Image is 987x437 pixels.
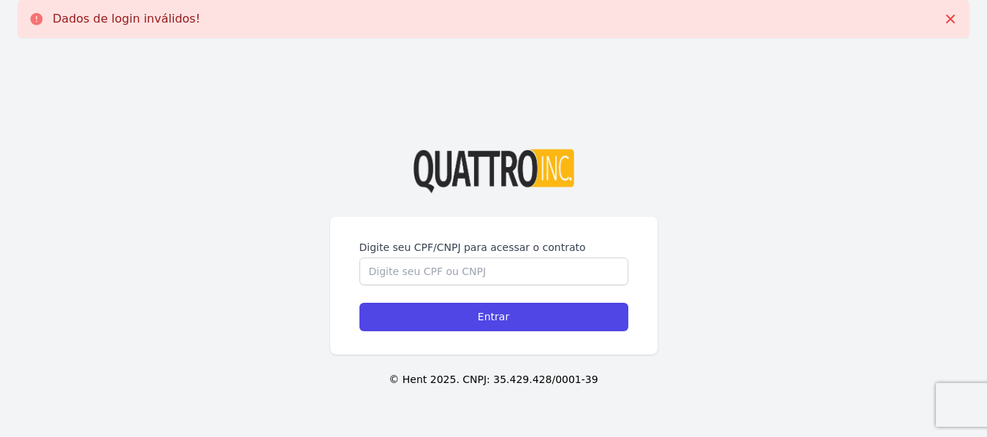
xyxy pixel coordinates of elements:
[359,258,628,285] input: Digite seu CPF ou CNPJ
[23,372,964,387] p: © Hent 2025. CNPJ: 35.429.428/0001-39
[414,149,574,193] img: Logo%20Quattro%20INC%20Transparente%20(002).png
[53,12,200,26] p: Dados de login inválidos!
[359,240,628,255] label: Digite seu CPF/CNPJ para acessar o contrato
[359,303,628,331] input: Entrar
